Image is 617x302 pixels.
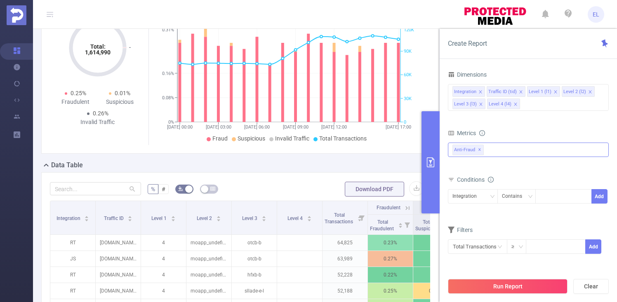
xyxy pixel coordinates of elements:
[171,218,175,220] i: icon: caret-down
[216,215,221,220] div: Sort
[85,49,111,56] tspan: 1,614,990
[53,98,98,106] div: Fraudulent
[452,98,485,109] li: Level 3 (l3)
[232,235,277,250] p: otcb-b
[186,283,231,299] p: moapp_undefined
[98,98,142,106] div: Suspicious
[261,218,266,220] i: icon: caret-down
[454,87,476,97] div: Integration
[162,186,165,192] span: #
[404,119,406,125] tspan: 0
[141,251,186,267] p: 4
[50,235,95,250] p: RT
[593,6,599,23] span: EL
[489,99,511,110] div: Level 4 (l4)
[162,28,174,33] tspan: 0.31%
[415,219,441,232] span: Total Suspicious
[128,218,132,220] i: icon: caret-down
[50,182,141,195] input: Search...
[452,145,484,155] span: Anti-Fraud
[171,215,176,220] div: Sort
[232,283,277,299] p: sllade-e-l
[404,28,414,33] tspan: 120K
[398,222,403,227] div: Sort
[519,90,523,95] i: icon: close
[323,235,367,250] p: 64,825
[562,86,595,97] li: Level 2 (l2)
[51,160,83,170] h2: Data Table
[151,215,168,221] span: Level 1
[50,267,95,283] p: RT
[287,215,304,221] span: Level 4
[212,135,228,142] span: Fraud
[563,87,586,97] div: Level 2 (l2)
[404,96,412,101] tspan: 30K
[50,251,95,267] p: JS
[401,215,413,234] i: Filter menu
[186,251,231,267] p: moapp_undefined
[162,71,174,76] tspan: 0.16%
[323,251,367,267] p: 63,989
[141,283,186,299] p: 4
[527,86,560,97] li: Level 1 (l1)
[553,90,558,95] i: icon: close
[448,40,487,47] span: Create Report
[205,124,231,130] tspan: [DATE] 03:00
[283,124,308,130] tspan: [DATE] 09:00
[261,215,266,217] i: icon: caret-up
[162,95,174,101] tspan: 0.08%
[57,215,82,221] span: Integration
[321,124,347,130] tspan: [DATE] 12:00
[171,215,175,217] i: icon: caret-up
[232,267,277,283] p: hfxb-b
[488,87,517,97] div: Traffic ID (tid)
[398,225,403,227] i: icon: caret-down
[448,130,476,136] span: Metrics
[529,87,551,97] div: Level 1 (l1)
[368,251,413,267] p: 0.27%
[457,176,494,183] span: Conditions
[186,235,231,250] p: moapp_undefined
[479,102,483,107] i: icon: close
[128,215,132,217] i: icon: caret-up
[591,189,608,204] button: Add
[85,218,89,220] i: icon: caret-down
[368,283,413,299] p: 0.25%
[487,98,520,109] li: Level 4 (l4)
[413,267,458,283] p: 0%
[478,90,483,95] i: icon: close
[323,283,367,299] p: 52,188
[168,119,174,125] tspan: 0%
[90,43,105,50] tspan: Total:
[84,215,89,220] div: Sort
[96,283,141,299] p: [DOMAIN_NAME]
[210,186,215,191] i: icon: table
[244,124,270,130] tspan: [DATE] 06:00
[75,118,120,126] div: Invalid Traffic
[216,218,221,220] i: icon: caret-down
[115,90,130,96] span: 0.01%
[413,283,458,299] p: 0.01%
[345,182,404,197] button: Download PDF
[513,102,518,107] i: icon: close
[398,222,403,224] i: icon: caret-up
[370,219,395,232] span: Total Fraudulent
[96,251,141,267] p: [DOMAIN_NAME]
[85,215,89,217] i: icon: caret-up
[368,267,413,283] p: 0.22%
[448,71,487,78] span: Dimensions
[488,177,494,183] i: icon: info-circle
[325,212,354,225] span: Total Transactions
[404,73,412,78] tspan: 60K
[7,5,26,25] img: Protected Media
[178,186,183,191] i: icon: bg-colors
[186,267,231,283] p: moapp_undefined
[71,90,86,96] span: 0.25%
[413,251,458,267] p: 0%
[528,194,533,200] i: icon: down
[448,227,473,233] span: Filters
[518,244,523,250] i: icon: down
[167,124,193,130] tspan: [DATE] 00:00
[413,235,458,250] p: 0%
[127,215,132,220] div: Sort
